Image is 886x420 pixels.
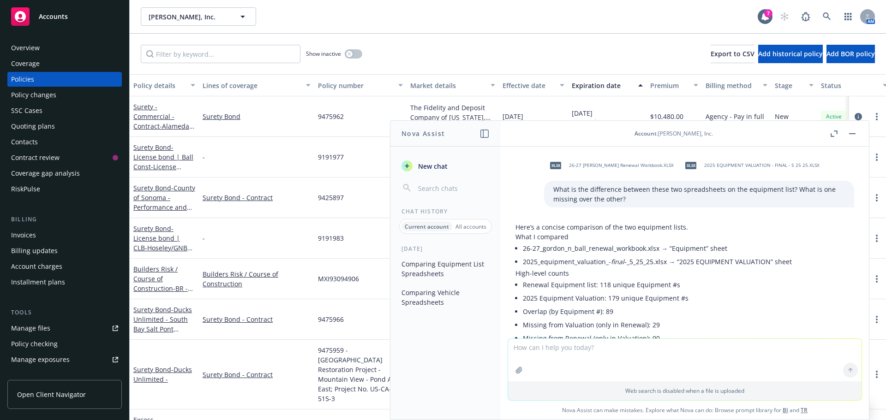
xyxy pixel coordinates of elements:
a: Account charges [7,259,122,274]
a: Invoices [7,228,122,243]
a: more [871,111,882,122]
button: [PERSON_NAME], Inc. [141,7,256,26]
a: Manage certificates [7,368,122,383]
span: 9475966 [318,314,344,324]
div: Policies [11,72,34,87]
a: Surety Bond [133,224,187,262]
a: Billing updates [7,243,122,258]
a: Builders Risk / Course of Construction [133,265,192,331]
div: Chat History [390,207,501,215]
a: Quoting plans [7,119,122,134]
a: Builders Risk / Course of Construction [203,269,311,289]
span: New chat [416,161,448,171]
span: Export to CSV [711,49,754,58]
div: XLSX26-27 [PERSON_NAME] Renewal Workbook.XLSX [544,154,676,177]
h1: Nova Assist [401,129,445,138]
div: XLSX2025 EQUIPMENT VALUATION - FINAL - 5 25 25.XLSX [679,154,821,177]
div: Status [821,81,877,90]
a: Coverage [7,56,122,71]
div: Coverage [11,56,40,71]
div: [DATE] [390,245,501,253]
span: Nova Assist can make mistakes. Explore what Nova can do: Browse prompt library for and [504,401,865,420]
li: 26-27_gordon_n_ball_renewal_workbook.xlsx → “Equipment” sheet [523,242,854,255]
span: - Alameda Co Flood Control ([GEOGRAPHIC_DATA]) [133,122,194,160]
span: - [203,233,205,243]
div: Contract review [11,150,60,165]
a: Coverage gap analysis [7,166,122,181]
button: Comparing Equipment List Spreadsheets [398,256,493,281]
span: 9475959 - [GEOGRAPHIC_DATA] Restoration Project - Mountain View - Pond A2W East; Project No. US-C... [318,345,403,403]
div: Premium [650,81,688,90]
a: TR [801,406,808,414]
button: Add BOR policy [826,45,875,63]
a: Surety Bond - Contract [203,193,311,202]
a: Report a Bug [796,7,815,26]
span: 9191983 [318,233,344,243]
span: Open Client Navigator [17,390,86,399]
p: Here’s a concise comparison of the two equipment lists. [515,222,854,232]
div: Contacts [11,135,38,149]
button: Lines of coverage [199,74,314,96]
span: [DATE] [503,112,523,121]
a: SSC Cases [7,103,122,118]
a: Start snowing [775,7,794,26]
div: 7 [764,9,772,18]
a: more [871,233,882,244]
input: Search chats [416,182,490,195]
div: : [PERSON_NAME], Inc. [635,130,713,137]
a: Surety Bond [133,365,192,384]
div: Policy changes [11,88,56,102]
p: What I compared [515,232,854,242]
button: Comparing Vehicle Spreadsheets [398,285,493,310]
p: High-level counts [515,268,854,278]
div: Billing method [706,81,757,90]
div: Tools [7,308,122,317]
li: Missing from Renewal (only in Valuation): 90 [523,331,854,345]
span: Active [825,112,843,121]
a: RiskPulse [7,182,122,196]
div: Lines of coverage [203,81,300,90]
span: - [203,152,205,162]
div: Stage [775,81,803,90]
a: BI [783,406,788,414]
div: Manage exposures [11,352,70,367]
a: Manage exposures [7,352,122,367]
a: Contract review [7,150,122,165]
div: Billing [7,215,122,224]
div: Effective date [503,81,554,90]
li: Missing from Valuation (only in Renewal): 29 [523,318,854,331]
span: 2025 EQUIPMENT VALUATION - FINAL - 5 25 25.XLSX [704,162,820,168]
a: more [871,273,882,284]
span: Add BOR policy [826,49,875,58]
a: Policy checking [7,337,122,351]
div: Policy number [318,81,393,90]
button: Expiration date [568,74,647,96]
div: Billing updates [11,243,58,258]
div: Policy checking [11,337,58,351]
span: $10,480.00 [650,112,683,121]
a: Surety Bond [133,183,195,221]
a: Surety Bond - Contract [203,314,311,324]
span: XLSX [550,162,561,169]
span: Account [635,130,657,137]
span: XLSX [685,162,696,169]
button: New chat [398,158,493,174]
li: Renewal Equipment list: 118 unique Equipment #s [523,278,854,291]
div: Expiration date [572,81,633,90]
li: 2025_equipment_valuation_- -_5_25_25.xlsx → “2025 EQUIPMENT VALUATION” sheet [523,255,854,268]
span: [PERSON_NAME], Inc. [149,12,228,22]
button: Billing method [702,74,771,96]
span: 9425897 [318,193,344,202]
button: Effective date [499,74,568,96]
span: 9191977 [318,152,344,162]
a: Surety Bond - Contract [203,370,311,379]
div: Manage certificates [11,368,72,383]
a: Manage files [7,321,122,336]
div: Policy details [133,81,185,90]
p: What is the difference between these two spreadsheets on the equipment list? What is one missing ... [553,184,845,204]
span: [DATE] [572,108,601,124]
div: Quoting plans [11,119,55,134]
div: Market details [410,81,485,90]
div: Account charges [11,259,62,274]
button: Market details [407,74,499,96]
